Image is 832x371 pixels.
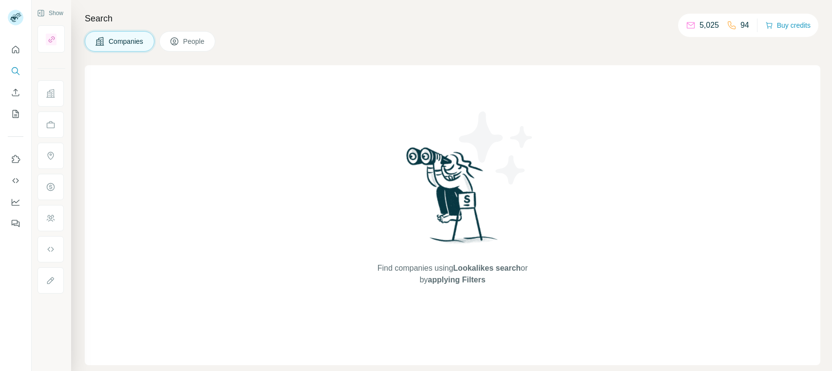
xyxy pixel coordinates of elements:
button: Show [30,6,70,20]
button: Dashboard [8,193,23,211]
button: Enrich CSV [8,84,23,101]
button: Use Surfe on LinkedIn [8,150,23,168]
p: 5,025 [700,19,719,31]
button: Search [8,62,23,80]
img: Surfe Illustration - Woman searching with binoculars [402,145,503,253]
p: 94 [740,19,749,31]
span: Lookalikes search [453,264,521,272]
span: People [183,37,206,46]
span: Find companies using or by [375,262,530,286]
span: Companies [109,37,144,46]
button: Quick start [8,41,23,58]
h4: Search [85,12,820,25]
button: Buy credits [765,19,811,32]
button: My lists [8,105,23,123]
img: Surfe Illustration - Stars [453,104,540,192]
button: Feedback [8,215,23,232]
button: Use Surfe API [8,172,23,189]
span: applying Filters [428,276,485,284]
